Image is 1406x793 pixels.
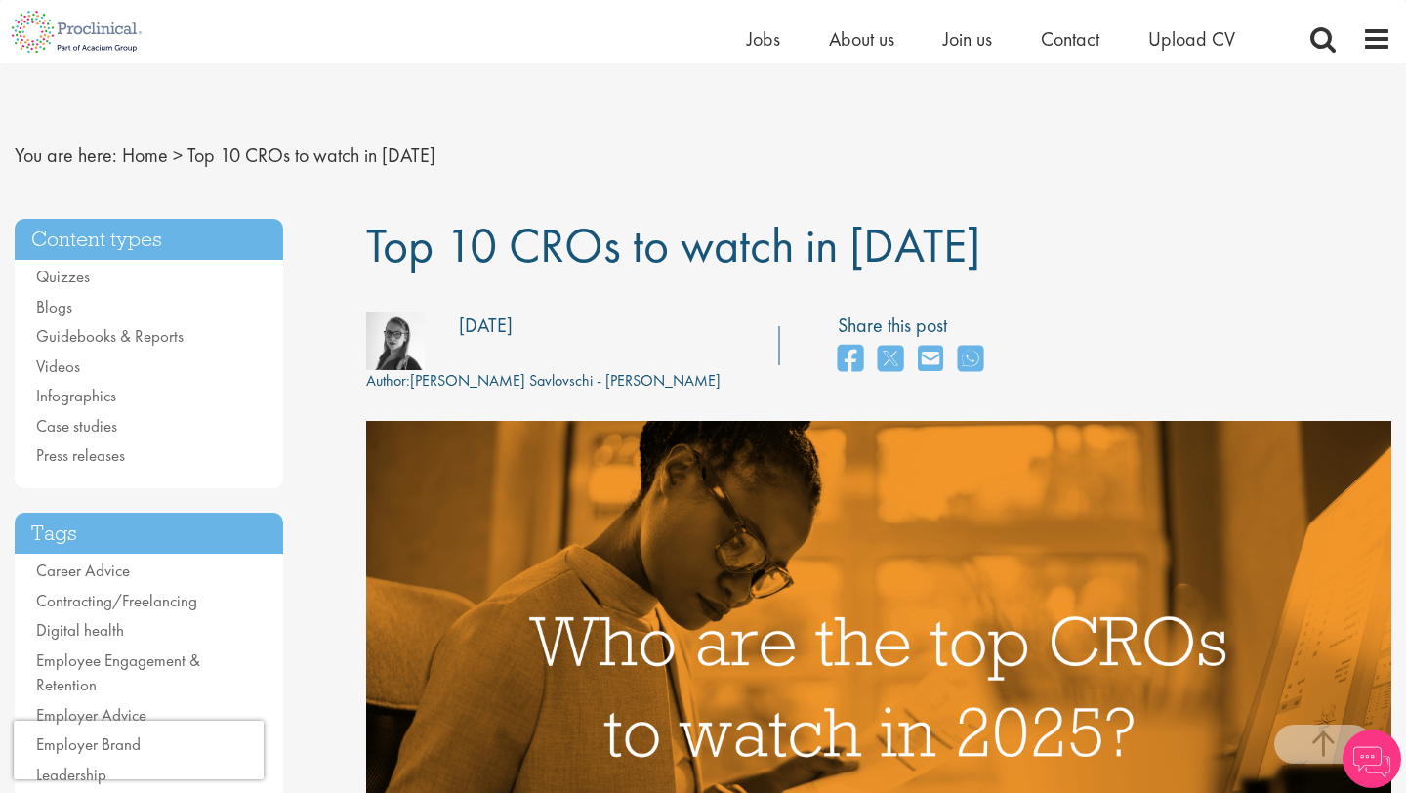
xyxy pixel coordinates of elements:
a: About us [829,26,894,52]
a: Upload CV [1148,26,1235,52]
img: Chatbot [1343,730,1401,788]
a: Guidebooks & Reports [36,325,184,347]
div: [DATE] [459,312,513,340]
span: Top 10 CROs to watch in [DATE] [366,214,980,276]
a: breadcrumb link [122,143,168,168]
div: [PERSON_NAME] Savlovschi - [PERSON_NAME] [366,370,721,393]
span: You are here: [15,143,117,168]
a: Blogs [36,296,72,317]
h3: Tags [15,513,283,555]
a: Case studies [36,415,117,437]
a: Infographics [36,385,116,406]
a: Contact [1041,26,1099,52]
a: share on facebook [838,339,863,381]
span: Top 10 CROs to watch in [DATE] [187,143,435,168]
a: Join us [943,26,992,52]
a: share on whats app [958,339,983,381]
span: > [173,143,183,168]
a: Press releases [36,444,125,466]
span: Author: [366,370,410,391]
a: Employer Advice [36,704,146,726]
a: share on twitter [878,339,903,381]
label: Share this post [838,312,993,340]
a: Employee Engagement & Retention [36,649,200,696]
a: share on email [918,339,943,381]
a: Leadership [36,764,106,785]
a: Jobs [747,26,780,52]
a: Videos [36,355,80,377]
a: Career Advice [36,560,130,581]
img: fff6768c-7d58-4950-025b-08d63f9598ee [366,312,425,370]
a: Quizzes [36,266,90,287]
h3: Content types [15,219,283,261]
a: Digital health [36,619,124,641]
iframe: reCAPTCHA [14,721,264,779]
a: Contracting/Freelancing [36,590,197,611]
